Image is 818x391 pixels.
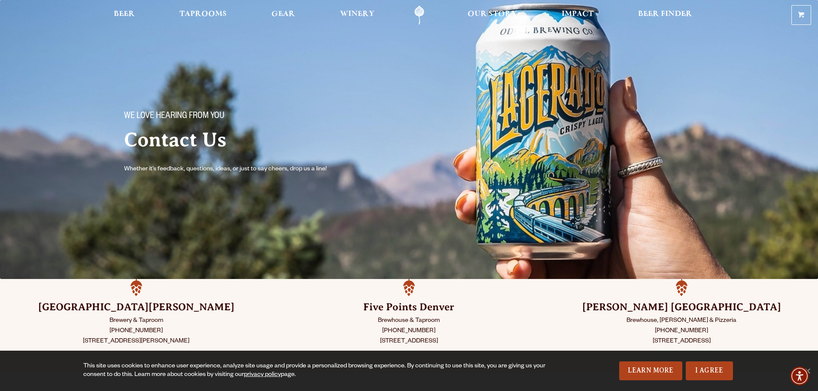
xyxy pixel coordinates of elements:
a: Our Story [462,6,523,25]
a: Learn More [619,361,682,380]
p: Brewery & Taproom [PHONE_NUMBER] [STREET_ADDRESS][PERSON_NAME] [21,316,251,347]
span: Impact [562,11,593,18]
h3: [PERSON_NAME] [GEOGRAPHIC_DATA] [567,300,797,314]
span: Winery [340,11,374,18]
span: We love hearing from you [124,111,225,122]
p: Brewhouse, [PERSON_NAME] & Pizzeria [PHONE_NUMBER] [STREET_ADDRESS] [567,316,797,347]
p: Whether it’s feedback, questions, ideas, or just to say cheers, drop us a line! [124,164,344,175]
a: Gear [266,6,301,25]
a: Beer [108,6,140,25]
span: Our Story [468,11,517,18]
span: Gear [271,11,295,18]
a: Odell Home [403,6,435,25]
h3: Five Points Denver [294,300,524,314]
div: This site uses cookies to enhance user experience, analyze site usage and provide a personalized ... [83,362,548,379]
span: Taprooms [179,11,227,18]
h2: Contact Us [124,129,392,151]
a: privacy policy [244,372,281,379]
a: I Agree [686,361,733,380]
a: Beer Finder [633,6,698,25]
a: Impact [556,6,599,25]
a: Winery [334,6,380,25]
h3: [GEOGRAPHIC_DATA][PERSON_NAME] [21,300,251,314]
span: Beer Finder [638,11,692,18]
div: Accessibility Menu [790,367,809,385]
span: Beer [114,11,135,18]
a: Taprooms [174,6,232,25]
p: Brewhouse & Taproom [PHONE_NUMBER] [STREET_ADDRESS] [294,316,524,347]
